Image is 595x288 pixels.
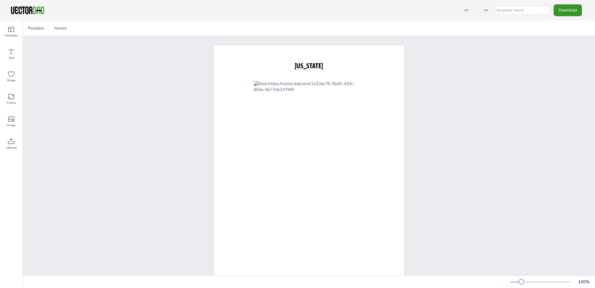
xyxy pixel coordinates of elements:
span: Frame [7,100,16,105]
button: Resize [52,23,69,33]
div: 100 % [576,279,591,285]
img: VectorDad-1.png [10,6,45,15]
span: Shape [7,78,16,83]
input: template name [495,6,550,15]
span: Position [27,25,45,31]
span: Image [7,123,16,128]
button: Download [554,4,582,16]
span: [US_STATE] [295,62,323,70]
span: Template [5,33,18,38]
span: Text [8,55,14,60]
span: Upload [6,145,16,150]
